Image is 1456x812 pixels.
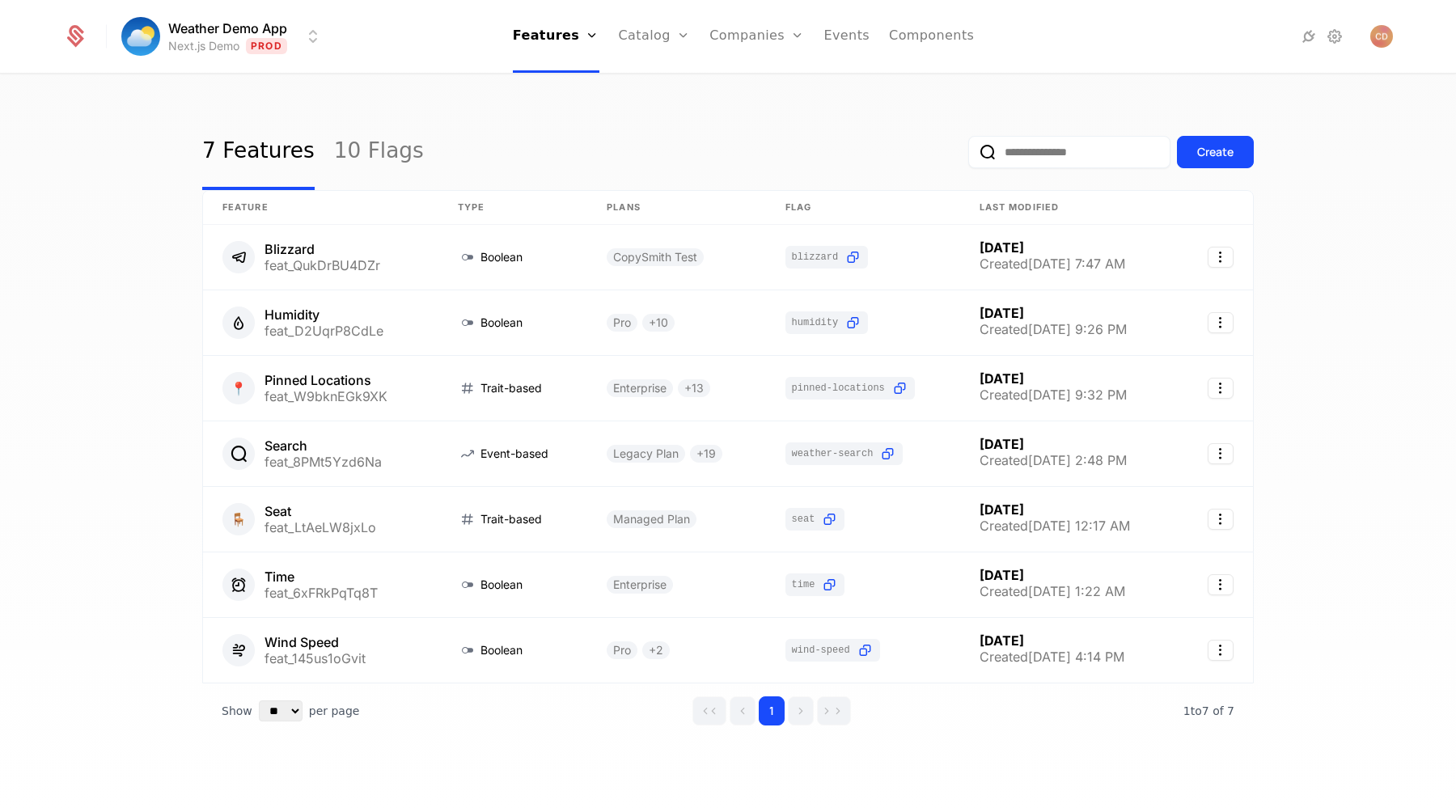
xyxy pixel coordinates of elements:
[759,696,785,725] button: Go to page 1
[1325,27,1344,46] a: Settings
[126,19,323,54] button: Select environment
[1208,247,1234,268] button: Select action
[1208,574,1234,595] button: Select action
[1299,27,1318,46] a: Integrations
[202,114,315,190] a: 7 Features
[1177,136,1254,168] button: Create
[1183,704,1227,717] span: 1 to 7 of
[1208,640,1234,661] button: Select action
[817,696,851,725] button: Go to last page
[168,38,239,54] div: Next.js Demo
[1370,25,1393,48] img: Cole Demo
[1208,443,1234,464] button: Select action
[730,696,756,725] button: Go to previous page
[692,696,726,725] button: Go to first page
[438,191,588,225] th: Type
[121,17,160,56] img: Weather Demo App
[309,703,360,719] span: per page
[692,696,851,725] div: Page navigation
[960,191,1179,225] th: Last Modified
[1370,25,1393,48] button: Open user button
[788,696,814,725] button: Go to next page
[1208,378,1234,399] button: Select action
[587,191,765,225] th: Plans
[1183,704,1234,717] span: 7
[222,703,252,719] span: Show
[1208,312,1234,333] button: Select action
[334,114,424,190] a: 10 Flags
[168,19,287,38] span: Weather Demo App
[1197,144,1234,160] div: Create
[259,700,303,721] select: Select page size
[203,191,438,225] th: Feature
[1208,509,1234,530] button: Select action
[246,38,287,54] span: Prod
[766,191,960,225] th: Flag
[202,683,1254,738] div: Table pagination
